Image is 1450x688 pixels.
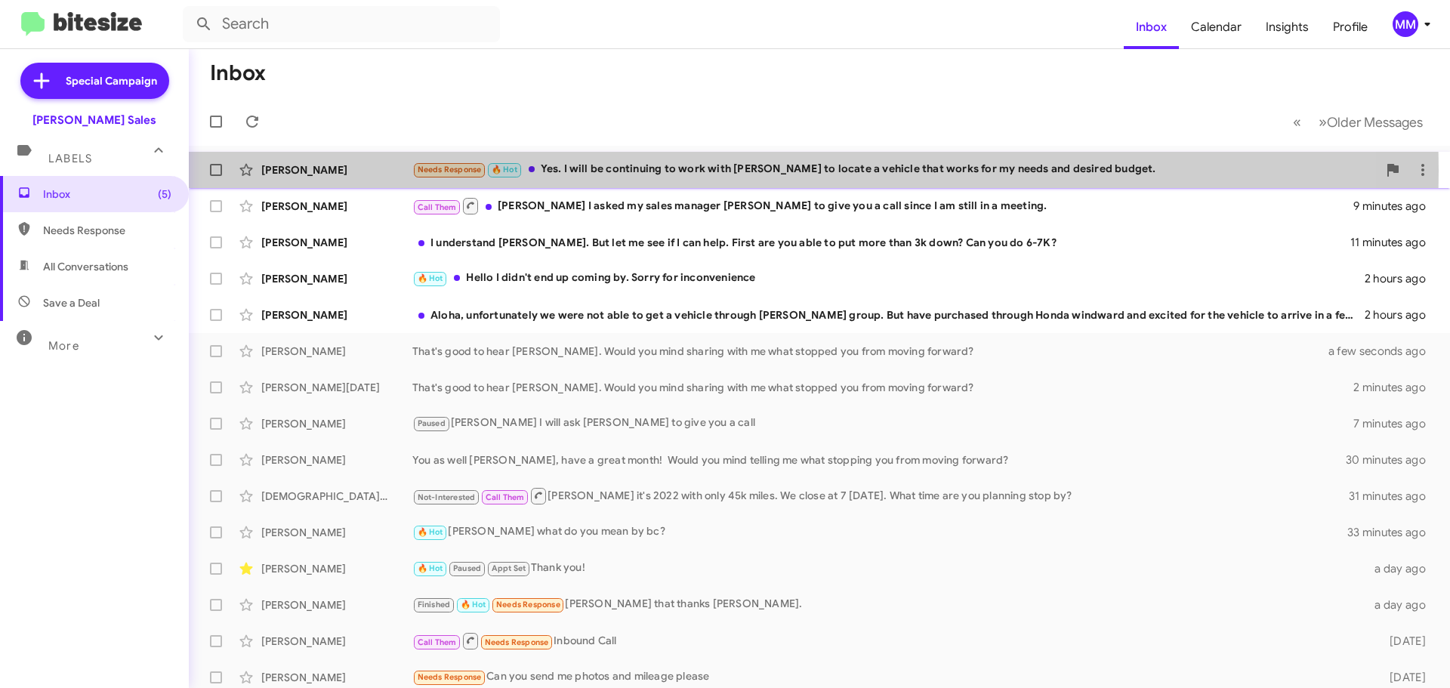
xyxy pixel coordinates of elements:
div: [PERSON_NAME] [261,416,412,431]
span: Needs Response [485,637,549,647]
div: 31 minutes ago [1349,489,1438,504]
span: Needs Response [496,600,560,609]
span: Paused [418,418,446,428]
div: [PERSON_NAME][DATE] [261,380,412,395]
span: Special Campaign [66,73,157,88]
div: 7 minutes ago [1353,416,1438,431]
span: Older Messages [1327,114,1423,131]
div: [PERSON_NAME] [261,199,412,214]
div: [PERSON_NAME] Sales [32,113,156,128]
span: 🔥 Hot [461,600,486,609]
span: Needs Response [43,223,171,238]
div: a day ago [1365,561,1438,576]
div: a day ago [1365,597,1438,612]
span: Paused [453,563,481,573]
div: Inbound Call [412,631,1365,650]
div: That's good to hear [PERSON_NAME]. Would you mind sharing with me what stopped you from moving fo... [412,380,1353,395]
span: Needs Response [418,672,482,682]
div: Can you send me photos and mileage please [412,668,1365,686]
span: Appt Set [492,563,526,573]
div: 2 hours ago [1365,271,1438,286]
div: [PERSON_NAME] [261,597,412,612]
span: Call Them [418,637,457,647]
span: 🔥 Hot [418,273,443,283]
div: [PERSON_NAME] [261,271,412,286]
div: That's good to hear [PERSON_NAME]. Would you mind sharing with me what stopped you from moving fo... [412,344,1347,359]
input: Search [183,6,500,42]
span: 🔥 Hot [418,563,443,573]
div: 30 minutes ago [1347,452,1438,467]
span: » [1319,113,1327,131]
a: Profile [1321,5,1380,49]
span: (5) [158,187,171,202]
div: [PERSON_NAME] that thanks [PERSON_NAME]. [412,596,1365,613]
div: [DEMOGRAPHIC_DATA][PERSON_NAME] [261,489,412,504]
span: Save a Deal [43,295,100,310]
div: 33 minutes ago [1347,525,1438,540]
a: Calendar [1179,5,1254,49]
div: [PERSON_NAME] [261,634,412,649]
button: Previous [1284,106,1310,137]
span: More [48,339,79,353]
div: 9 minutes ago [1353,199,1438,214]
div: [PERSON_NAME] [261,235,412,250]
span: Inbox [43,187,171,202]
div: You as well [PERSON_NAME], have a great month! Would you mind telling me what stopping you from m... [412,452,1347,467]
div: 2 minutes ago [1353,380,1438,395]
div: [PERSON_NAME] [261,525,412,540]
div: [PERSON_NAME] [261,307,412,322]
span: Call Them [418,202,457,212]
button: MM [1380,11,1433,37]
span: 🔥 Hot [418,527,443,537]
div: Hello I didn't end up coming by. Sorry for inconvenience [412,270,1365,287]
nav: Page navigation example [1285,106,1432,137]
div: [PERSON_NAME] [261,162,412,177]
h1: Inbox [210,61,266,85]
div: [PERSON_NAME] it's 2022 with only 45k miles. We close at 7 [DATE]. What time are you planning sto... [412,486,1349,505]
div: [PERSON_NAME] I asked my sales manager [PERSON_NAME] to give you a call since I am still in a mee... [412,196,1353,215]
div: [DATE] [1365,634,1438,649]
div: [PERSON_NAME] [261,670,412,685]
span: Labels [48,152,92,165]
div: Thank you! [412,560,1365,577]
div: 2 hours ago [1365,307,1438,322]
div: 11 minutes ago [1350,235,1438,250]
span: Call Them [486,492,525,502]
span: Not-Interested [418,492,476,502]
div: MM [1393,11,1418,37]
span: 🔥 Hot [492,165,517,174]
button: Next [1310,106,1432,137]
div: Yes. I will be continuing to work with [PERSON_NAME] to locate a vehicle that works for my needs ... [412,161,1377,178]
div: a few seconds ago [1347,344,1438,359]
div: I understand [PERSON_NAME]. But let me see if I can help. First are you able to put more than 3k ... [412,235,1350,250]
a: Special Campaign [20,63,169,99]
div: [PERSON_NAME] what do you mean by bc? [412,523,1347,541]
span: Needs Response [418,165,482,174]
div: [PERSON_NAME] [261,344,412,359]
div: Aloha, unfortunately we were not able to get a vehicle through [PERSON_NAME] group. But have purc... [412,307,1365,322]
span: All Conversations [43,259,128,274]
div: [PERSON_NAME] I will ask [PERSON_NAME] to give you a call [412,415,1353,432]
div: [DATE] [1365,670,1438,685]
span: « [1293,113,1301,131]
a: Inbox [1124,5,1179,49]
span: Finished [418,600,451,609]
div: [PERSON_NAME] [261,561,412,576]
a: Insights [1254,5,1321,49]
div: [PERSON_NAME] [261,452,412,467]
